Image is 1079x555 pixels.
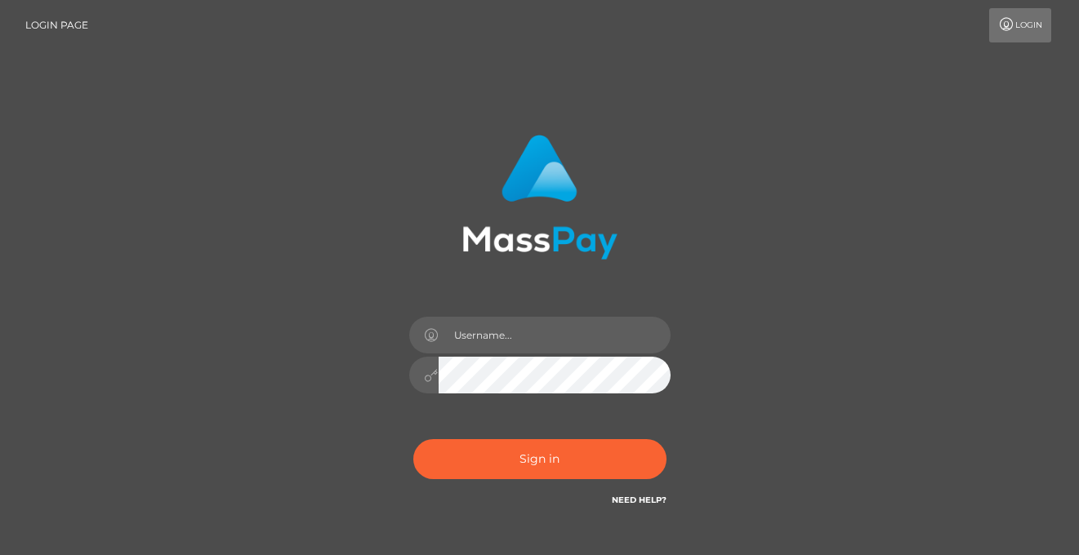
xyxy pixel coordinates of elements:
[462,135,618,260] img: MassPay Login
[413,439,667,479] button: Sign in
[25,8,88,42] a: Login Page
[989,8,1051,42] a: Login
[439,317,671,353] input: Username...
[612,495,667,505] a: Need Help?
